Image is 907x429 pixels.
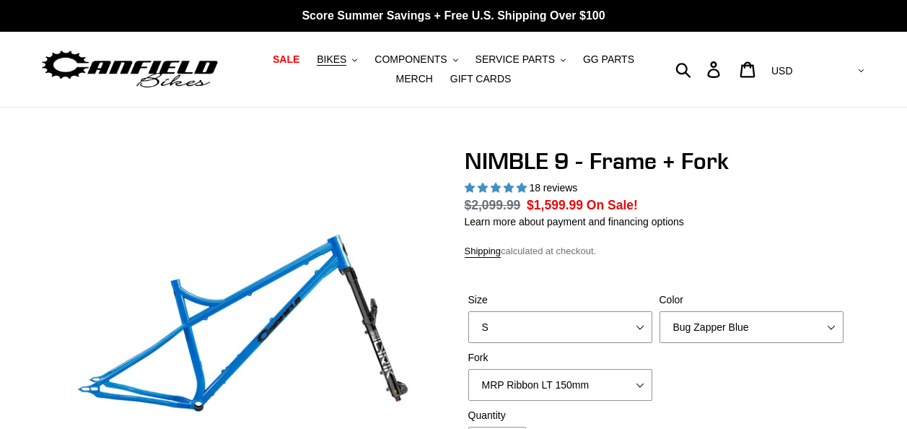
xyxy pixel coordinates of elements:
[465,182,530,194] span: 4.89 stars
[468,408,652,423] label: Quantity
[465,246,501,258] a: Shipping
[576,50,641,69] a: GG PARTS
[587,196,638,214] span: On Sale!
[465,244,847,259] div: calculated at checkout.
[40,47,220,92] img: Canfield Bikes
[476,53,555,66] span: SERVICE PARTS
[529,182,577,194] span: 18 reviews
[527,198,583,212] span: $1,599.99
[468,50,573,69] button: SERVICE PARTS
[465,216,684,227] a: Learn more about payment and financing options
[266,50,307,69] a: SALE
[273,53,299,66] span: SALE
[310,50,364,69] button: BIKES
[450,73,512,85] span: GIFT CARDS
[468,292,652,308] label: Size
[465,198,521,212] s: $2,099.99
[396,73,433,85] span: MERCH
[317,53,346,66] span: BIKES
[367,50,465,69] button: COMPONENTS
[374,53,447,66] span: COMPONENTS
[465,147,847,175] h1: NIMBLE 9 - Frame + Fork
[660,292,844,308] label: Color
[389,69,440,89] a: MERCH
[468,350,652,365] label: Fork
[583,53,634,66] span: GG PARTS
[443,69,519,89] a: GIFT CARDS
